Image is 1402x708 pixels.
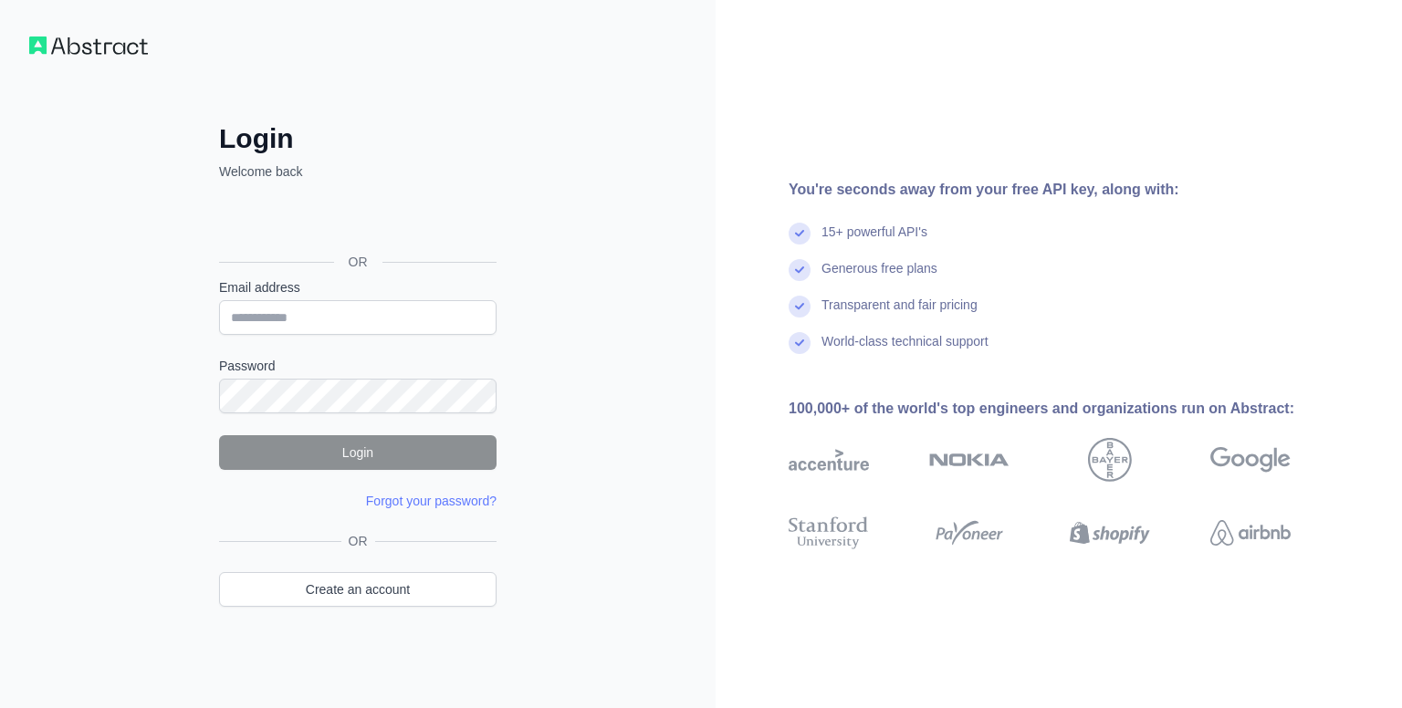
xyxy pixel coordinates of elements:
img: check mark [789,296,811,318]
img: nokia [929,438,1010,482]
a: Forgot your password? [366,494,497,508]
img: Workflow [29,36,148,55]
div: Transparent and fair pricing [821,296,978,332]
img: google [1210,438,1291,482]
img: check mark [789,259,811,281]
img: check mark [789,332,811,354]
img: bayer [1088,438,1132,482]
img: payoneer [929,513,1010,553]
img: airbnb [1210,513,1291,553]
h2: Login [219,122,497,155]
label: Password [219,357,497,375]
span: OR [341,532,375,550]
img: check mark [789,223,811,245]
a: Create an account [219,572,497,607]
p: Welcome back [219,162,497,181]
img: shopify [1070,513,1150,553]
img: stanford university [789,513,869,553]
div: Generous free plans [821,259,937,296]
div: World-class technical support [821,332,989,369]
span: OR [334,253,382,271]
div: 15+ powerful API's [821,223,927,259]
iframe: Sign in with Google Button [210,201,502,241]
label: Email address [219,278,497,297]
button: Login [219,435,497,470]
img: accenture [789,438,869,482]
div: You're seconds away from your free API key, along with: [789,179,1349,201]
div: 100,000+ of the world's top engineers and organizations run on Abstract: [789,398,1349,420]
